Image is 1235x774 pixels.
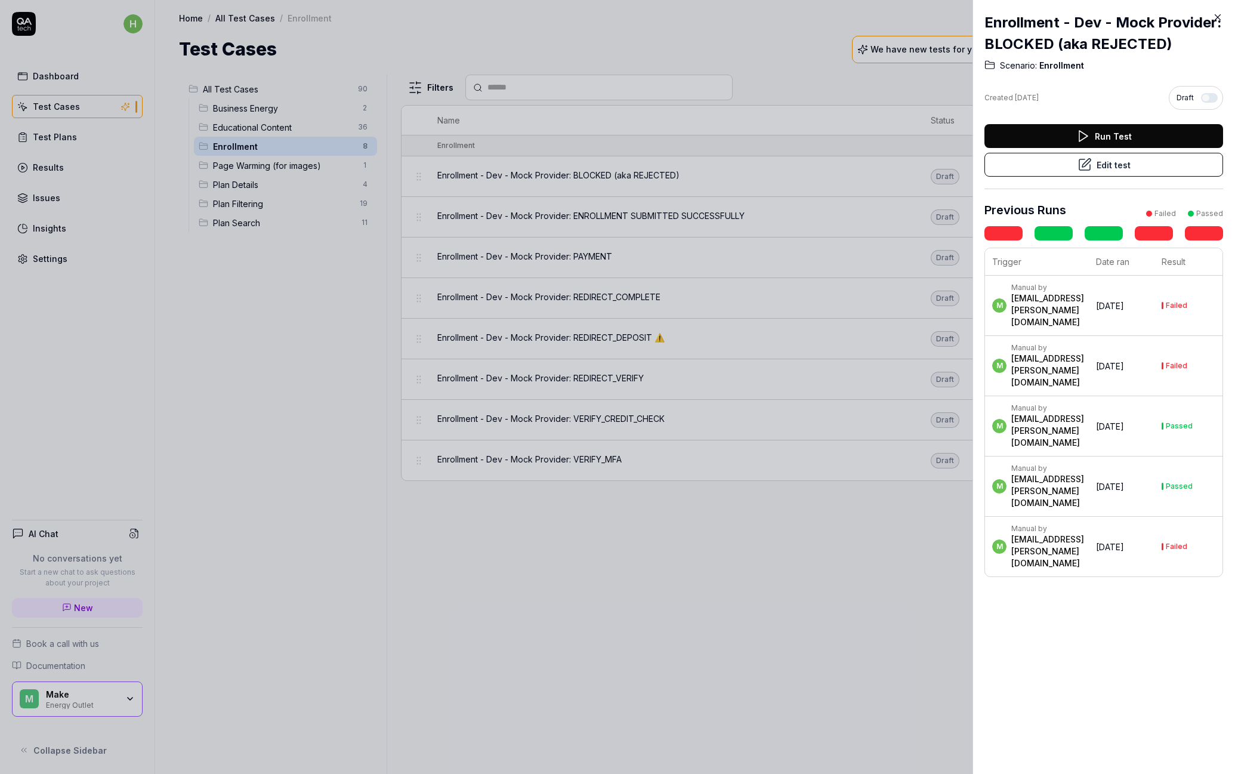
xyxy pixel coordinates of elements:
[1154,208,1176,219] div: Failed
[1166,483,1193,490] div: Passed
[1037,60,1084,72] span: Enrollment
[1177,92,1194,103] span: Draft
[1000,60,1037,72] span: Scenario:
[1011,473,1084,509] div: [EMAIL_ADDRESS][PERSON_NAME][DOMAIN_NAME]
[1166,302,1187,309] div: Failed
[1011,343,1084,353] div: Manual by
[992,539,1006,554] span: m
[984,124,1223,148] button: Run Test
[1166,362,1187,369] div: Failed
[984,153,1223,177] button: Edit test
[1166,543,1187,550] div: Failed
[1096,361,1124,371] time: [DATE]
[1011,534,1084,569] div: [EMAIL_ADDRESS][PERSON_NAME][DOMAIN_NAME]
[1011,464,1084,473] div: Manual by
[1096,542,1124,552] time: [DATE]
[1011,413,1084,449] div: [EMAIL_ADDRESS][PERSON_NAME][DOMAIN_NAME]
[984,201,1066,219] h3: Previous Runs
[1015,93,1039,102] time: [DATE]
[1011,292,1084,328] div: [EMAIL_ADDRESS][PERSON_NAME][DOMAIN_NAME]
[1166,423,1193,430] div: Passed
[984,92,1039,103] div: Created
[1011,353,1084,388] div: [EMAIL_ADDRESS][PERSON_NAME][DOMAIN_NAME]
[992,359,1006,373] span: m
[992,419,1006,433] span: m
[1154,248,1222,276] th: Result
[1196,208,1223,219] div: Passed
[1011,524,1084,534] div: Manual by
[992,298,1006,313] span: m
[1096,482,1124,492] time: [DATE]
[1011,403,1084,413] div: Manual by
[984,12,1223,55] h2: Enrollment - Dev - Mock Provider: BLOCKED (aka REJECTED)
[992,479,1006,494] span: m
[1096,421,1124,431] time: [DATE]
[1096,301,1124,311] time: [DATE]
[1011,283,1084,292] div: Manual by
[985,248,1089,276] th: Trigger
[1089,248,1154,276] th: Date ran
